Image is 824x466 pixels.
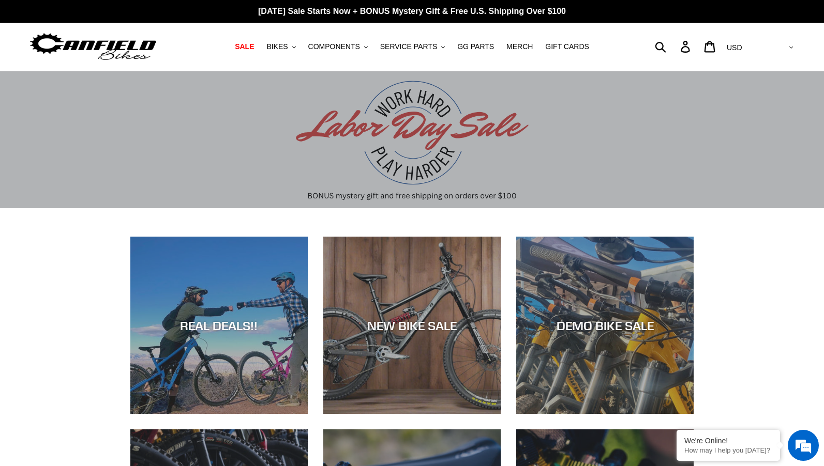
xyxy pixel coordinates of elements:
[323,318,501,333] div: NEW BIKE SALE
[516,318,694,333] div: DEMO BIKE SALE
[501,40,538,54] a: MERCH
[375,40,450,54] button: SERVICE PARTS
[303,40,373,54] button: COMPONENTS
[516,237,694,414] a: DEMO BIKE SALE
[506,42,533,51] span: MERCH
[684,437,772,445] div: We're Online!
[457,42,494,51] span: GG PARTS
[323,237,501,414] a: NEW BIKE SALE
[235,42,254,51] span: SALE
[380,42,437,51] span: SERVICE PARTS
[684,446,772,454] p: How may I help you today?
[28,30,158,63] img: Canfield Bikes
[308,42,360,51] span: COMPONENTS
[545,42,589,51] span: GIFT CARDS
[661,35,687,58] input: Search
[266,42,288,51] span: BIKES
[230,40,259,54] a: SALE
[540,40,594,54] a: GIFT CARDS
[452,40,499,54] a: GG PARTS
[130,237,308,414] a: REAL DEALS!!
[261,40,301,54] button: BIKES
[130,318,308,333] div: REAL DEALS!!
